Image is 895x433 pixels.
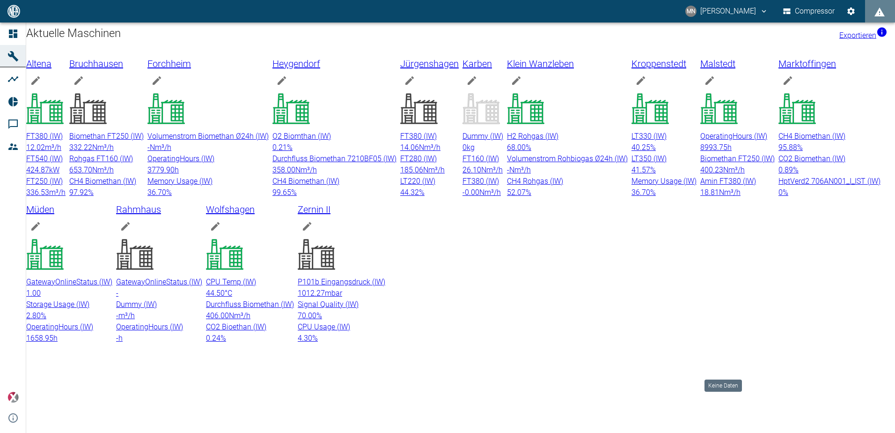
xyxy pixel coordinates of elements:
button: edit machine [631,71,650,90]
span: Klein Wanzleben [507,58,574,69]
span: 3779.90 [147,165,175,174]
span: 1012.27 [298,289,325,298]
span: % [797,143,803,152]
span: 70.00 [298,311,316,320]
span: 44.50 [206,289,225,298]
span: FT380 (IW) [400,132,437,141]
span: Memory Usage (IW) [147,177,213,186]
span: 400.23 [700,165,723,174]
span: 185.06 [400,165,423,174]
span: OperatingHours (IW) [26,322,93,331]
a: Klein Wanzlebenedit machineH2 Rohgas (IW)68.00%Volumenstrom Rohbiogas Ø24h (IW)-Nm³/hCH4 Rohgas (... [507,56,628,198]
span: % [220,334,226,343]
span: Rahmhaus [116,204,161,215]
span: 99.65 [272,188,291,197]
span: Nm³/h [92,143,114,152]
span: Storage Usage (IW) [26,300,89,309]
span: Nm³/h [229,311,250,320]
span: CO2 Bioethan (IW) [206,322,266,331]
span: 12.02 [26,143,45,152]
span: % [316,311,322,320]
svg: Jetzt mit HF Export [876,26,888,37]
span: - [147,143,150,152]
button: edit machine [116,217,135,236]
a: Kroppenstedtedit machineLT330 (IW)40.25%LT350 (IW)41.57%Memory Usage (IW)36.70% [631,56,697,198]
span: OperatingHours (IW) [147,154,214,163]
span: % [526,188,531,197]
span: Memory Usage (IW) [631,177,697,186]
span: Signal Quality (IW) [298,300,359,309]
button: neumann@arcanum-energy.de [684,3,770,20]
button: Einstellungen [843,3,859,20]
span: - [116,334,118,343]
button: edit machine [462,71,481,90]
a: Marktoffingenedit machineCH4 Biomethan (IW)95.88%CO2 Biomethan (IW)0.89%HptVerd2 706AN001_I_IST (... [778,56,880,198]
span: LT350 (IW) [631,154,667,163]
span: Karben [462,58,492,69]
span: OperatingHours (IW) [116,322,183,331]
button: Compressor [781,3,837,20]
a: Müdenedit machineGatewayOnlineStatus (IW)1.00Storage Usage (IW)2.80%OperatingHours (IW)1658.95h [26,202,112,344]
span: 653.70 [69,165,92,174]
span: O2 Biomthan (IW) [272,132,331,141]
span: Durchfluss Biomethan (IW) [206,300,294,309]
span: 18.81 [700,188,719,197]
span: Nm³/h [723,165,745,174]
span: Nm³/h [150,143,171,152]
span: OperatingHours (IW) [700,132,767,141]
span: m³/h [45,143,61,152]
span: h [118,334,123,343]
span: Biomethan FT250 (IW) [700,154,775,163]
span: 0.89 [778,165,793,174]
span: Nm³/h [295,165,317,174]
span: 0.21 [272,143,287,152]
span: h [727,143,732,152]
span: CH4 Biomethan (IW) [272,177,339,186]
span: % [287,143,293,152]
span: 14.06 [400,143,419,152]
button: edit machine [26,71,45,90]
span: Dummy (IW) [462,132,503,141]
span: Zernin II [298,204,330,215]
span: % [793,165,799,174]
span: - [116,311,118,320]
span: m³/h [49,188,66,197]
span: Volumenstrom Biomethan Ø24h (IW) [147,132,269,141]
button: edit machine [147,71,166,90]
span: 1658.95 [26,334,53,343]
a: Wolfshagenedit machineCPU Temp (IW)44.50°CDurchfluss Biomethan (IW)406.00Nm³/hCO2 Bioethan (IW)0.24% [206,202,294,344]
span: 406.00 [206,311,229,320]
span: Kroppenstedt [631,58,686,69]
span: Bruchhausen [69,58,123,69]
span: Nm³/h [92,165,114,174]
span: Amin FT380 (IW) [700,177,756,186]
span: 336.53 [26,188,49,197]
span: h [53,334,58,343]
img: Xplore Logo [7,392,19,403]
span: Nm³/h [423,165,445,174]
span: 36.70 [631,188,650,197]
span: Rohgas FT160 (IW) [69,154,133,163]
span: % [783,188,788,197]
a: Karbenedit machineDummy (IW)0kgFT160 (IW)26.10Nm³/hFT380 (IW)-0.00Nm³/h [462,56,503,198]
span: % [650,143,656,152]
span: 0.24 [206,334,220,343]
span: HptVerd2 706AN001_I_IST (IW) [778,177,880,186]
span: Nm³/h [719,188,741,197]
span: Biomethan FT250 (IW) [69,132,144,141]
button: edit machine [507,71,526,90]
span: % [419,188,425,197]
span: 1.00 [26,289,41,298]
span: CPU Usage (IW) [298,322,350,331]
span: Volumenstrom Rohbiogas Ø24h (IW) [507,154,628,163]
span: % [166,188,172,197]
div: MN [685,6,697,17]
span: Heygendorf [272,58,320,69]
span: P101b Eingangsdruck (IW) [298,277,385,286]
button: edit machine [69,71,88,90]
span: CPU Temp (IW) [206,277,256,286]
span: Forchheim [147,58,191,69]
button: edit machine [778,71,797,90]
span: % [291,188,297,197]
a: Rahmhausedit machineGatewayOnlineStatus (IW)-Dummy (IW)-m³/hOperatingHours (IW)-h [116,202,202,344]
